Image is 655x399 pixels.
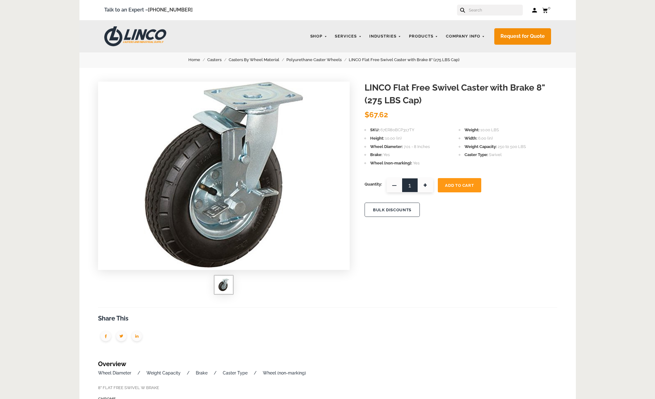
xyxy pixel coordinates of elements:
[365,110,388,119] span: $67.62
[385,136,402,141] span: 10.00 (in)
[387,178,402,192] span: —
[383,152,390,157] span: Yes
[104,26,166,46] img: LINCO CASTERS & INDUSTRIAL SUPPLY
[494,28,551,45] a: Request for Quote
[349,56,467,63] a: LINCO Flat Free Swivel Caster with Brake 8" (275 LBS Cap)
[370,161,412,165] span: Wheel (non-marking)
[370,152,382,157] span: Brake
[98,329,114,345] img: group-1950.png
[478,136,493,141] span: 6.00 (in)
[98,384,557,392] p: 8" FLAT FREE SWIVEL W BRAKE
[370,128,379,132] span: SKU
[489,152,502,157] span: Swivel
[114,329,129,345] img: group-1949.png
[404,144,430,149] span: 7.01 - 8 Inches
[365,203,420,217] button: BULK DISCOUNTS
[464,128,479,132] span: Weight
[98,370,131,375] a: Wheel Diameter
[148,7,193,13] a: [PHONE_NUMBER]
[229,56,286,63] a: Casters By Wheel Material
[468,5,523,16] input: Search
[223,370,248,375] a: Caster Type
[464,136,477,141] span: Width
[98,314,557,323] h3: Share This
[196,370,208,375] a: Brake
[263,370,306,375] a: Wheel (non-marking)
[332,30,365,43] a: Services
[464,144,497,149] span: Weight Capacity
[131,82,317,268] img: LINCO Flat Free Swivel Caster with Brake 8" (275 LBS Cap)
[98,360,126,368] a: Overview
[188,56,207,63] a: Home
[137,370,140,375] a: /
[104,6,193,14] span: Talk to an Expert –
[464,152,488,157] span: Caster Type
[370,136,384,141] span: Height
[418,178,433,192] span: +
[480,128,499,132] span: 10.00 LBS
[307,30,330,43] a: Shop
[146,370,181,375] a: Weight Capacity
[214,370,217,375] a: /
[443,30,488,43] a: Company Info
[498,144,526,149] span: 250 to 500 LBS
[254,370,257,375] a: /
[366,30,404,43] a: Industries
[438,178,481,192] button: Add To Cart
[365,178,382,191] span: Quantity
[542,6,551,14] a: 0
[187,370,190,375] a: /
[286,56,349,63] a: Polyurethane Caster Wheels
[406,30,441,43] a: Products
[370,144,403,149] span: Wheel Diameter
[129,329,145,345] img: group-1951.png
[413,161,419,165] span: Yes
[218,279,230,291] img: LINCO Flat Free Swivel Caster with Brake 8" (275 LBS Cap)
[532,7,537,13] a: Log in
[207,56,229,63] a: Casters
[380,128,414,132] span: 67ER80BCP317TY
[365,82,557,107] h1: LINCO Flat Free Swivel Caster with Brake 8" (275 LBS Cap)
[445,183,474,188] span: Add To Cart
[548,6,550,10] span: 0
